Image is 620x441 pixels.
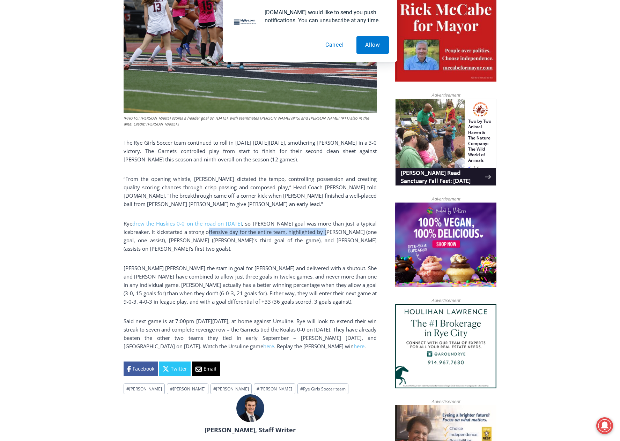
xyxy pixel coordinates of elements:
div: "We would have speakers with experience in local journalism speak to us about their experiences a... [176,0,330,68]
a: here [263,343,274,350]
span: # [300,386,303,392]
div: 6 [73,66,76,73]
p: Rye , so [PERSON_NAME] goal was more than just a typical icebreaker. It kickstarted a strong offe... [124,219,377,253]
p: “From the opening whistle, [PERSON_NAME] dictated the tempo, controlling possession and creating ... [124,175,377,208]
span: # [170,386,173,392]
a: #[PERSON_NAME] [167,383,208,394]
span: Advertisement [425,196,467,202]
h4: [PERSON_NAME] Read Sanctuary Fall Fest: [DATE] [6,70,89,86]
div: [DOMAIN_NAME] would like to send you push notifications. You can unsubscribe at any time. [259,8,389,24]
div: Two by Two Animal Haven & The Nature Company: The Wild World of Animals [73,20,97,64]
a: drew the Huskies 0-0 on the road on [DATE] [132,220,242,227]
a: #[PERSON_NAME] [124,383,165,394]
p: [PERSON_NAME] [PERSON_NAME] the start in goal for [PERSON_NAME] and delivered with a shutout. She... [124,264,377,306]
p: Said next game is at 7:00pm [DATE][DATE], at home against Ursuline. Rye will look to extend their... [124,317,377,350]
a: Email [192,362,220,376]
a: [PERSON_NAME] Read Sanctuary Fall Fest: [DATE] [0,69,101,87]
span: Intern @ [DOMAIN_NAME] [183,69,324,85]
span: # [213,386,216,392]
a: #[PERSON_NAME] [254,383,295,394]
span: Advertisement [425,398,467,405]
span: Advertisement [425,297,467,304]
img: notification icon [231,8,259,36]
a: Facebook [124,362,158,376]
button: Cancel [317,36,353,54]
a: #[PERSON_NAME] [211,383,252,394]
button: Allow [356,36,389,54]
a: #Rye Girls Soccer team [297,383,348,394]
img: Baked by Melissa [395,203,496,287]
a: Intern @ [DOMAIN_NAME] [168,68,338,87]
a: here [354,343,364,350]
span: # [257,386,259,392]
div: / [78,66,80,73]
span: # [126,386,129,392]
a: Twitter [159,362,191,376]
figcaption: (PHOTO: [PERSON_NAME] scores a header goal on [DATE], with teammates [PERSON_NAME] (#15) and [PER... [124,115,377,127]
img: Charlie Morris headshot PROFESSIONAL HEADSHOT [236,394,264,422]
div: 6 [81,66,84,73]
img: Houlihan Lawrence The #1 Brokerage in Rye City [395,304,496,388]
a: [PERSON_NAME], Staff Writer [205,426,296,434]
p: The Rye Girls Soccer team continued to roll in [DATE] [DATE][DATE], smothering [PERSON_NAME] in a... [124,138,377,164]
span: Advertisement [425,92,467,98]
